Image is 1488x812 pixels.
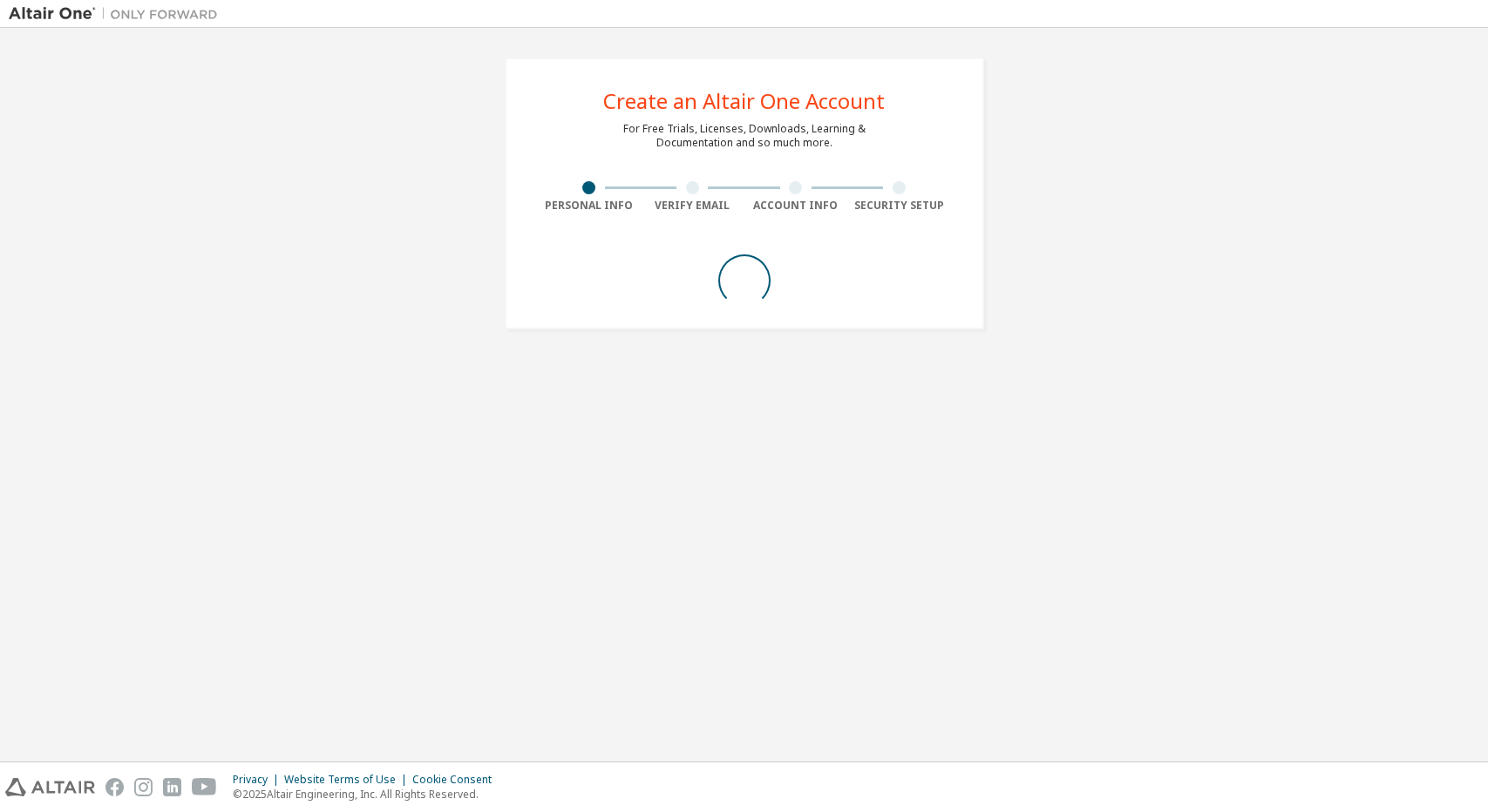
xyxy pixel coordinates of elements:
div: Personal Info [538,199,642,213]
div: For Free Trials, Licenses, Downloads, Learning & Documentation and so much more. [623,122,866,150]
img: instagram.svg [134,778,153,796]
img: youtube.svg [192,778,217,796]
div: Website Terms of Use [284,773,412,787]
div: Cookie Consent [412,773,502,787]
img: Altair One [9,5,227,23]
div: Create an Altair One Account [603,91,885,112]
div: Account Info [744,199,848,213]
img: linkedin.svg [163,778,181,796]
div: Privacy [233,773,284,787]
div: Security Setup [847,199,951,213]
p: © 2025 Altair Engineering, Inc. All Rights Reserved. [233,787,502,802]
img: altair_logo.svg [5,778,95,796]
div: Verify Email [641,199,744,213]
img: facebook.svg [105,778,124,796]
